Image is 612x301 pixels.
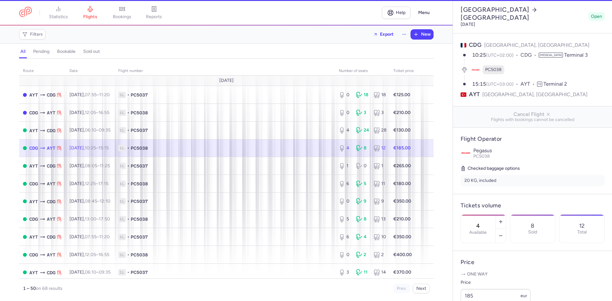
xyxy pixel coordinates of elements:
[127,181,129,187] span: •
[30,32,43,37] span: Filters
[146,14,162,20] span: reports
[47,269,55,276] span: CDG
[113,14,131,20] span: bookings
[49,14,68,20] span: statistics
[127,252,129,258] span: •
[36,286,62,291] span: on 68 results
[380,32,394,37] span: Export
[374,252,386,258] div: 2
[339,163,351,169] div: 1
[99,234,110,240] time: 11:20
[29,269,38,276] span: AYT
[118,252,126,258] span: 1L
[528,230,537,235] p: Sold
[393,145,411,151] strong: €185.00
[393,163,411,168] strong: €265.00
[69,127,111,133] span: [DATE],
[356,127,368,133] div: 24
[482,90,587,98] span: [GEOGRAPHIC_DATA], [GEOGRAPHIC_DATA]
[461,22,475,27] time: [DATE]
[118,163,126,169] span: 1L
[118,216,126,222] span: 1L
[69,163,110,168] span: [DATE],
[29,127,38,134] span: AYT
[19,30,45,39] button: Filters
[29,145,38,152] span: CDG
[127,163,129,169] span: •
[393,198,411,204] strong: €350.00
[47,91,55,98] span: CDG
[69,269,111,275] span: [DATE],
[20,49,25,54] h4: all
[461,6,586,22] h2: [GEOGRAPHIC_DATA] [GEOGRAPHIC_DATA]
[42,6,74,20] a: statistics
[461,202,605,209] h4: Tickets volume
[461,135,605,143] h4: Flight Operator
[85,92,97,97] time: 07:55
[85,127,111,133] span: –
[461,279,531,286] label: Price
[579,223,585,229] p: 12
[374,269,386,276] div: 14
[47,109,55,116] span: AYT
[339,216,351,222] div: 5
[47,127,55,134] span: CDG
[393,110,411,115] strong: €210.00
[69,252,109,257] span: [DATE],
[374,110,386,116] div: 3
[118,110,126,116] span: 1L
[469,90,480,98] span: AYT
[85,252,96,257] time: 12:05
[131,163,148,169] span: PC5037
[85,127,96,133] time: 06:10
[118,234,126,240] span: 1L
[99,216,110,222] time: 17:50
[69,198,110,204] span: [DATE],
[564,52,588,58] span: Terminal 3
[393,269,411,275] strong: €370.00
[539,53,563,58] span: [MEDICAL_DATA]
[131,269,148,276] span: PC5037
[69,181,108,186] span: [DATE],
[85,198,97,204] time: 08:45
[127,110,129,116] span: •
[339,198,351,204] div: 0
[29,91,38,98] span: AYT
[85,110,109,115] span: –
[374,181,386,187] div: 11
[356,198,368,204] div: 9
[85,145,109,151] span: –
[29,251,38,258] span: CDG
[99,269,111,275] time: 09:35
[339,252,351,258] div: 0
[85,145,96,151] time: 10:25
[85,216,96,222] time: 13:00
[591,13,602,20] span: Open
[118,269,126,276] span: 1L
[393,92,410,97] strong: €125.00
[85,163,110,168] span: –
[393,181,411,186] strong: €180.00
[461,271,605,277] p: One way
[69,216,110,222] span: [DATE],
[484,42,589,48] span: [GEOGRAPHIC_DATA], [GEOGRAPHIC_DATA]
[458,117,607,122] span: Flights with bookings cannot be cancelled
[66,66,114,76] th: date
[29,109,38,116] span: CDG
[339,269,351,276] div: 3
[537,82,542,87] span: T2
[85,92,110,97] span: –
[29,233,38,240] span: AYT
[411,30,433,39] button: New
[98,252,109,257] time: 16:55
[69,110,109,115] span: [DATE],
[69,145,109,151] span: [DATE],
[127,198,129,204] span: •
[374,163,386,169] div: 1
[29,198,38,205] span: AYT
[374,145,386,151] div: 12
[472,52,486,58] time: 10:25
[47,251,55,258] span: AYT
[413,284,430,293] button: Next
[356,216,368,222] div: 8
